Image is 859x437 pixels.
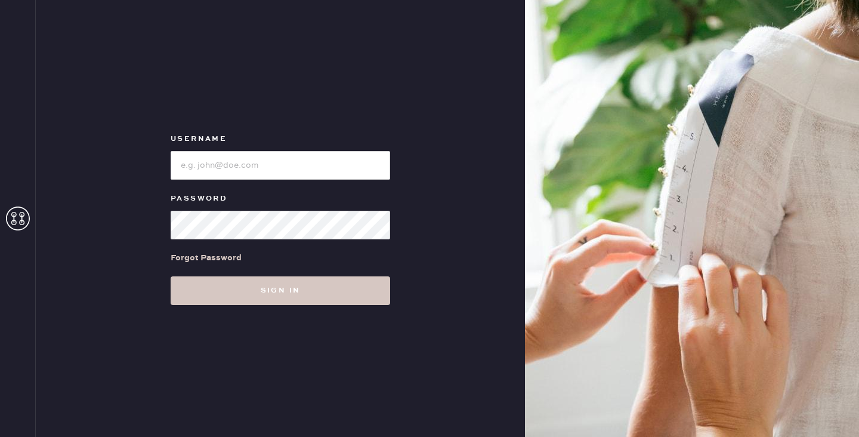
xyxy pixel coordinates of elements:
[171,132,390,146] label: Username
[171,192,390,206] label: Password
[171,251,242,264] div: Forgot Password
[171,239,242,276] a: Forgot Password
[171,151,390,180] input: e.g. john@doe.com
[171,276,390,305] button: Sign in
